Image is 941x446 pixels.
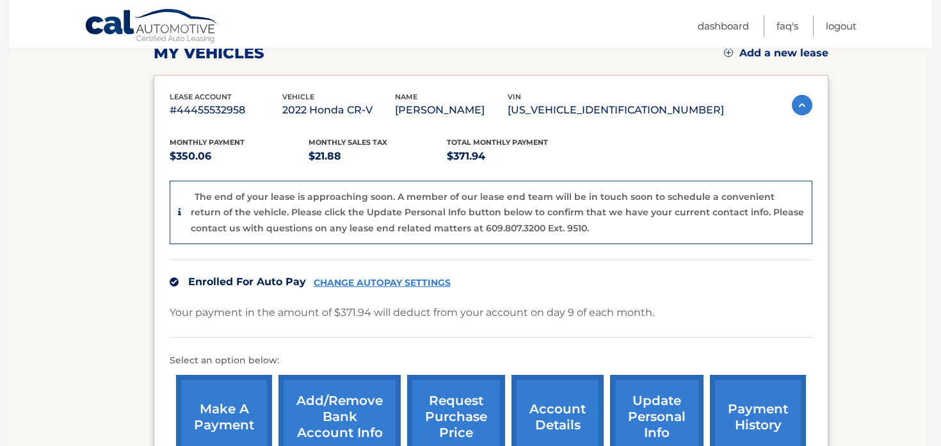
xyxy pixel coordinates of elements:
p: $21.88 [309,147,447,165]
span: lease account [170,92,232,101]
span: vin [508,92,521,101]
span: Monthly Payment [170,138,245,147]
h2: my vehicles [154,44,264,63]
p: Your payment in the amount of $371.94 will deduct from your account on day 9 of each month. [170,304,654,322]
img: check.svg [170,277,179,286]
span: Monthly sales Tax [309,138,387,147]
a: Cal Automotive [84,8,219,45]
a: Dashboard [698,15,749,37]
img: accordion-active.svg [792,95,812,115]
span: vehicle [282,92,314,101]
p: Select an option below: [170,353,812,368]
a: Logout [826,15,857,37]
p: $350.06 [170,147,309,165]
a: CHANGE AUTOPAY SETTINGS [314,277,451,288]
span: Enrolled For Auto Pay [188,276,306,288]
span: name [395,92,417,101]
p: The end of your lease is approaching soon. A member of our lease end team will be in touch soon t... [191,191,804,234]
p: 2022 Honda CR-V [282,101,395,119]
span: Total Monthly Payment [447,138,548,147]
p: [PERSON_NAME] [395,101,508,119]
p: #44455532958 [170,101,282,119]
a: FAQ's [776,15,798,37]
p: $371.94 [447,147,586,165]
img: add.svg [724,48,733,57]
a: Add a new lease [724,47,828,60]
p: [US_VEHICLE_IDENTIFICATION_NUMBER] [508,101,724,119]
